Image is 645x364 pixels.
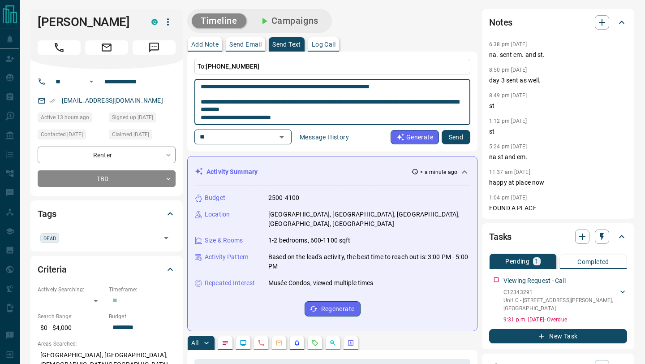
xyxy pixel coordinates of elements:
svg: Listing Alerts [293,339,301,347]
span: Call [38,40,81,55]
div: Criteria [38,259,176,280]
p: Viewing Request - Call [503,276,566,286]
p: 5:24 pm [DATE] [489,143,527,150]
div: Mon Jun 25 2018 [109,113,176,125]
div: Wed Apr 17 2024 [109,130,176,142]
p: [GEOGRAPHIC_DATA], [GEOGRAPHIC_DATA], [GEOGRAPHIC_DATA], [GEOGRAPHIC_DATA], [GEOGRAPHIC_DATA] [268,210,470,229]
p: 1 [535,258,538,264]
span: Contacted [DATE] [41,130,83,139]
p: 1:12 pm [DATE] [489,118,527,124]
span: Message [133,40,176,55]
a: [EMAIL_ADDRESS][DOMAIN_NAME] [62,97,163,104]
button: Campaigns [250,13,327,28]
h2: Tasks [489,230,512,244]
h1: [PERSON_NAME] [38,15,138,29]
span: Signed up [DATE] [112,113,153,122]
p: Unit C - [STREET_ADDRESS][PERSON_NAME] , [GEOGRAPHIC_DATA] [503,296,618,312]
p: 11:37 am [DATE] [489,169,530,175]
button: Message History [294,130,354,144]
div: Fri Jul 18 2025 [38,130,104,142]
svg: Email Verified [49,98,56,104]
p: 8:49 pm [DATE] [489,92,527,99]
div: Tasks [489,226,627,247]
span: Claimed [DATE] [112,130,149,139]
p: Activity Summary [206,167,258,177]
p: Log Call [312,41,335,48]
p: All [191,340,198,346]
svg: Notes [222,339,229,347]
p: Budget: [109,312,176,321]
p: Send Email [229,41,262,48]
h2: Tags [38,207,56,221]
button: Open [86,76,97,87]
p: To: [194,59,470,74]
p: 8:50 pm [DATE] [489,67,527,73]
p: day 3 sent as well. [489,76,627,85]
svg: Calls [258,339,265,347]
button: Open [275,131,288,143]
p: Pending [505,258,529,264]
button: Open [160,232,172,244]
p: FOUND A PLACE [489,204,627,213]
div: Activity Summary< a minute ago [195,164,470,180]
svg: Agent Actions [347,339,354,347]
div: C12343291Unit C - [STREET_ADDRESS][PERSON_NAME],[GEOGRAPHIC_DATA] [503,286,627,314]
span: DEAD [43,234,56,243]
p: 1:04 pm [DATE] [489,195,527,201]
svg: Requests [311,339,318,347]
p: Musée Condos, viewed multiple times [268,278,374,288]
p: Completed [577,259,609,265]
p: na. sent em. and st. [489,50,627,60]
p: Timeframe: [109,286,176,294]
p: Budget [205,193,225,203]
p: Based on the lead's activity, the best time to reach out is: 3:00 PM - 5:00 PM [268,252,470,271]
p: $0 - $4,000 [38,321,104,335]
p: 9:31 p.m. [DATE] - Overdue [503,316,627,324]
span: Email [85,40,128,55]
p: 1-2 bedrooms, 600-1100 sqft [268,236,351,245]
div: Renter [38,147,176,163]
p: Search Range: [38,312,104,321]
button: Send [442,130,470,144]
button: Timeline [192,13,246,28]
p: < a minute ago [420,168,457,176]
div: TBD [38,170,176,187]
div: condos.ca [151,19,158,25]
p: 2500-4100 [268,193,299,203]
button: New Task [489,329,627,343]
svg: Lead Browsing Activity [240,339,247,347]
div: Tags [38,203,176,225]
h2: Criteria [38,262,67,277]
p: Activity Pattern [205,252,249,262]
p: C12343291 [503,288,618,296]
svg: Opportunities [329,339,336,347]
div: Notes [489,12,627,33]
button: Generate [391,130,439,144]
p: Size & Rooms [205,236,243,245]
p: st [489,127,627,136]
p: Send Text [272,41,301,48]
svg: Emails [275,339,283,347]
button: Regenerate [305,301,361,316]
h2: Notes [489,15,512,30]
p: happy at place now [489,178,627,187]
div: Thu Aug 14 2025 [38,113,104,125]
p: Actively Searching: [38,286,104,294]
p: na st and em. [489,152,627,162]
span: [PHONE_NUMBER] [206,63,259,70]
p: Add Note [191,41,219,48]
p: Location [205,210,230,219]
p: Repeated Interest [205,278,255,288]
p: st [489,101,627,111]
p: 6:38 pm [DATE] [489,41,527,48]
p: Areas Searched: [38,340,176,348]
span: Active 13 hours ago [41,113,89,122]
